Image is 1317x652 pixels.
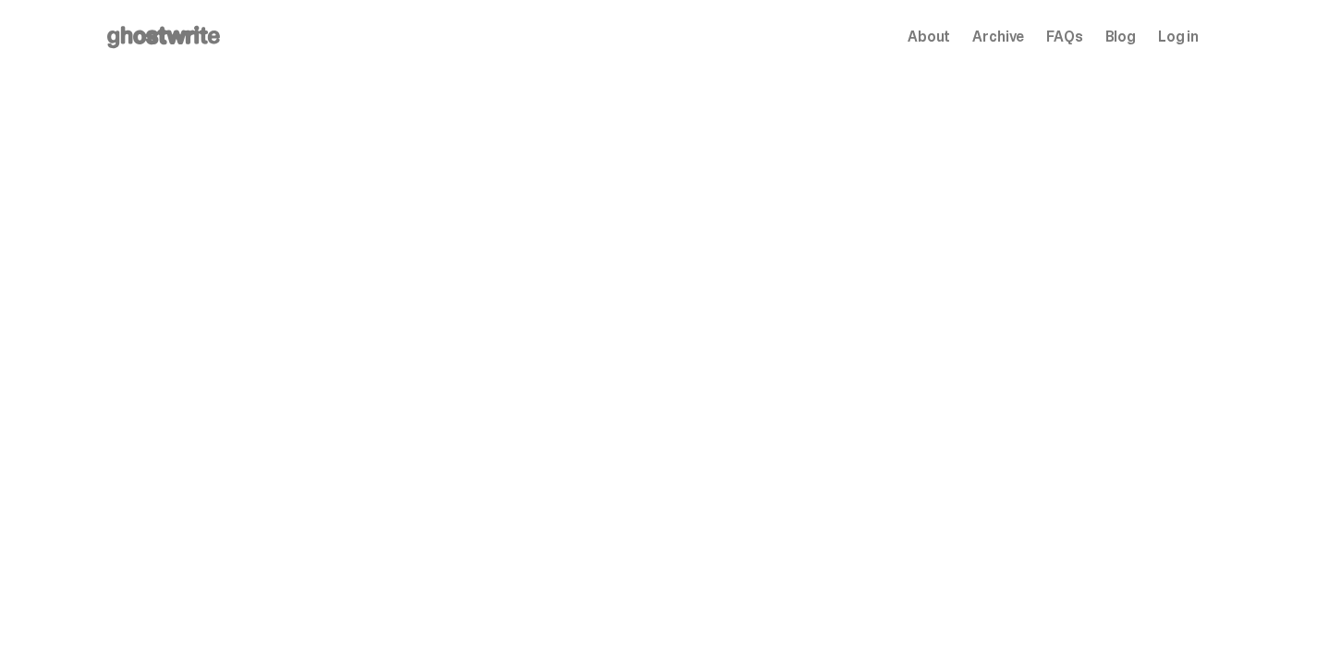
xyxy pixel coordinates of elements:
a: Blog [1105,30,1136,44]
a: Log in [1158,30,1199,44]
a: Archive [972,30,1024,44]
a: FAQs [1046,30,1082,44]
a: About [908,30,950,44]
